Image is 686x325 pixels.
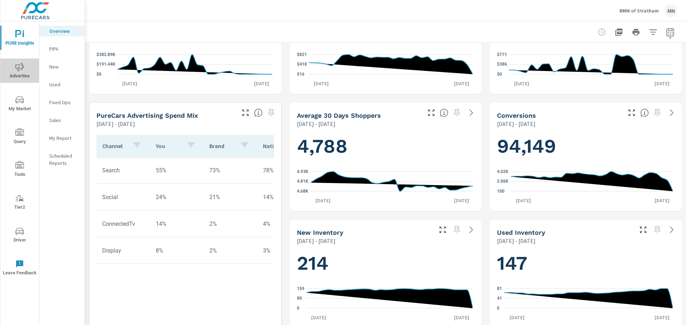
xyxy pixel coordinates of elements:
[310,197,335,204] p: [DATE]
[504,314,530,321] p: [DATE]
[0,21,39,284] div: nav menu
[449,80,474,87] p: [DATE]
[652,224,663,235] span: Select a preset date range to save this widget
[96,120,135,128] p: [DATE] - [DATE]
[240,107,251,118] button: Make Fullscreen
[449,197,474,204] p: [DATE]
[637,224,649,235] button: Make Fullscreen
[497,179,508,184] text: 2.06K
[257,215,311,233] td: 4%
[209,142,234,149] p: Brand
[49,152,79,167] p: Scheduled Reports
[204,161,257,179] td: 73%
[3,30,37,47] span: PURE Insights
[666,107,677,118] a: See more details in report
[96,161,150,179] td: Search
[150,188,204,206] td: 24%
[254,108,263,117] span: This table looks at how you compare to the amount of budget you spend per channel as opposed to y...
[297,237,335,245] p: [DATE] - [DATE]
[49,63,79,70] p: New
[297,52,307,57] text: $821
[3,227,37,244] span: Driver
[39,115,85,126] div: Sales
[39,97,85,108] div: Fixed Ops
[3,128,37,146] span: Query
[297,229,343,236] h5: New Inventory
[437,224,448,235] button: Make Fullscreen
[39,26,85,36] div: Overview
[265,107,277,118] span: Select a preset date range to save this widget
[3,63,37,80] span: Advertise
[117,80,142,87] p: [DATE]
[466,224,477,235] a: See more details in report
[49,81,79,88] p: Used
[497,286,502,291] text: 81
[297,179,308,184] text: 4.81K
[297,169,308,174] text: 4.93K
[49,27,79,35] p: Overview
[204,242,257,260] td: 2%
[39,44,85,54] div: PIPA
[96,62,115,67] text: $191.44K
[440,108,448,117] span: A rolling 30 day total of daily Shoppers on the dealership website, averaged over the selected da...
[665,4,677,17] div: MN
[297,62,307,67] text: $418
[497,169,508,174] text: 4.02K
[297,72,304,77] text: $16
[257,188,311,206] td: 14%
[663,25,677,39] button: Select Date Range
[39,151,85,168] div: Scheduled Reports
[96,72,101,77] text: $0
[3,96,37,113] span: My Market
[497,112,536,119] h5: Conversions
[650,80,675,87] p: [DATE]
[612,25,626,39] button: "Export Report to PDF"
[39,79,85,90] div: Used
[3,260,37,277] span: Leave Feedback
[49,45,79,52] p: PIPA
[204,188,257,206] td: 21%
[497,306,499,311] text: 0
[497,296,502,301] text: 41
[49,134,79,142] p: My Report
[626,107,637,118] button: Make Fullscreen
[451,224,463,235] span: Select a preset date range to save this widget
[204,215,257,233] td: 2%
[96,188,150,206] td: Social
[629,25,643,39] button: Print Report
[497,134,675,158] h1: 94,149
[640,108,649,117] span: The number of dealer-specified goals completed by a visitor. [Source: This data is provided by th...
[511,197,536,204] p: [DATE]
[309,80,334,87] p: [DATE]
[297,189,308,194] text: 4.68K
[249,80,274,87] p: [DATE]
[156,142,181,149] p: You
[150,215,204,233] td: 14%
[39,133,85,143] div: My Report
[497,251,675,275] h1: 147
[297,134,474,158] h1: 4,788
[620,7,659,14] p: BMW of Stratham
[3,161,37,179] span: Tools
[3,194,37,212] span: Tier2
[39,61,85,72] div: New
[96,52,115,57] text: $382.89K
[263,142,288,149] p: National
[650,314,675,321] p: [DATE]
[49,99,79,106] p: Fixed Ops
[297,112,381,119] h5: Average 30 Days Shoppers
[497,52,507,57] text: $771
[150,242,204,260] td: 8%
[509,80,534,87] p: [DATE]
[497,120,536,128] p: [DATE] - [DATE]
[96,112,198,119] h5: PureCars Advertising Spend Mix
[497,62,507,67] text: $386
[297,251,474,275] h1: 214
[257,161,311,179] td: 78%
[497,189,504,194] text: 100
[297,286,304,291] text: 159
[96,242,150,260] td: Display
[49,117,79,124] p: Sales
[426,107,437,118] button: Make Fullscreen
[297,306,299,311] text: 0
